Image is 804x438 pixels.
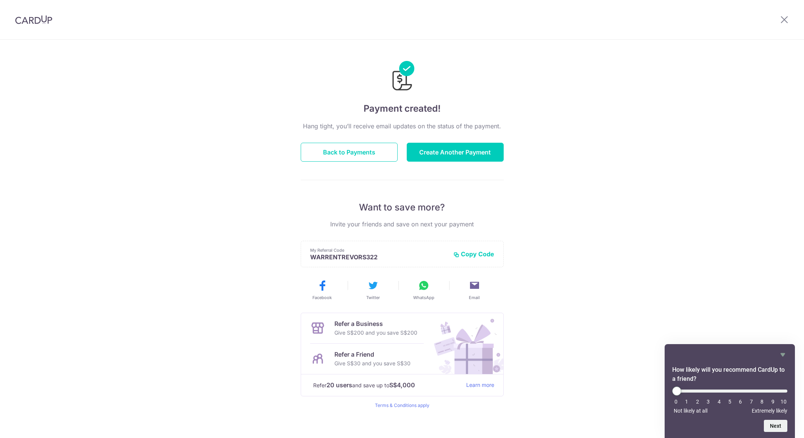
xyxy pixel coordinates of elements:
li: 9 [769,399,777,405]
p: Refer and save up to [313,380,460,390]
strong: S$4,000 [389,380,415,390]
p: Invite your friends and save on next your payment [301,220,504,229]
li: 5 [726,399,734,405]
li: 10 [780,399,787,405]
strong: 20 users [326,380,352,390]
div: How likely will you recommend CardUp to a friend? Select an option from 0 to 10, with 0 being Not... [672,350,787,432]
button: Twitter [351,279,395,301]
p: WARRENTREVORS322 [310,253,447,261]
span: Not likely at all [674,408,707,414]
li: 3 [704,399,712,405]
p: Refer a Friend [334,350,411,359]
p: Want to save more? [301,201,504,214]
li: 6 [737,399,744,405]
span: Facebook [312,295,332,301]
li: 2 [694,399,701,405]
p: My Referral Code [310,247,447,253]
li: 4 [715,399,723,405]
button: Copy Code [453,250,494,258]
p: Give S$30 and you save S$30 [334,359,411,368]
span: Email [469,295,480,301]
h4: Payment created! [301,102,504,115]
img: Payments [390,61,414,93]
li: 8 [758,399,766,405]
button: Facebook [300,279,345,301]
h2: How likely will you recommend CardUp to a friend? Select an option from 0 to 10, with 0 being Not... [672,365,787,383]
div: How likely will you recommend CardUp to a friend? Select an option from 0 to 10, with 0 being Not... [672,387,787,414]
button: Hide survey [778,350,787,359]
button: WhatsApp [401,279,446,301]
p: Refer a Business [334,319,417,328]
p: Give S$200 and you save S$200 [334,328,417,337]
button: Back to Payments [301,143,398,162]
span: Extremely likely [752,408,787,414]
li: 7 [748,399,755,405]
span: WhatsApp [413,295,434,301]
button: Email [452,279,497,301]
li: 0 [672,399,680,405]
button: Create Another Payment [407,143,504,162]
li: 1 [683,399,690,405]
a: Terms & Conditions apply [375,402,429,408]
p: Hang tight, you’ll receive email updates on the status of the payment. [301,122,504,131]
img: CardUp [15,15,52,24]
span: Twitter [366,295,380,301]
button: Next question [764,420,787,432]
img: Refer [427,313,503,374]
a: Learn more [466,380,494,390]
